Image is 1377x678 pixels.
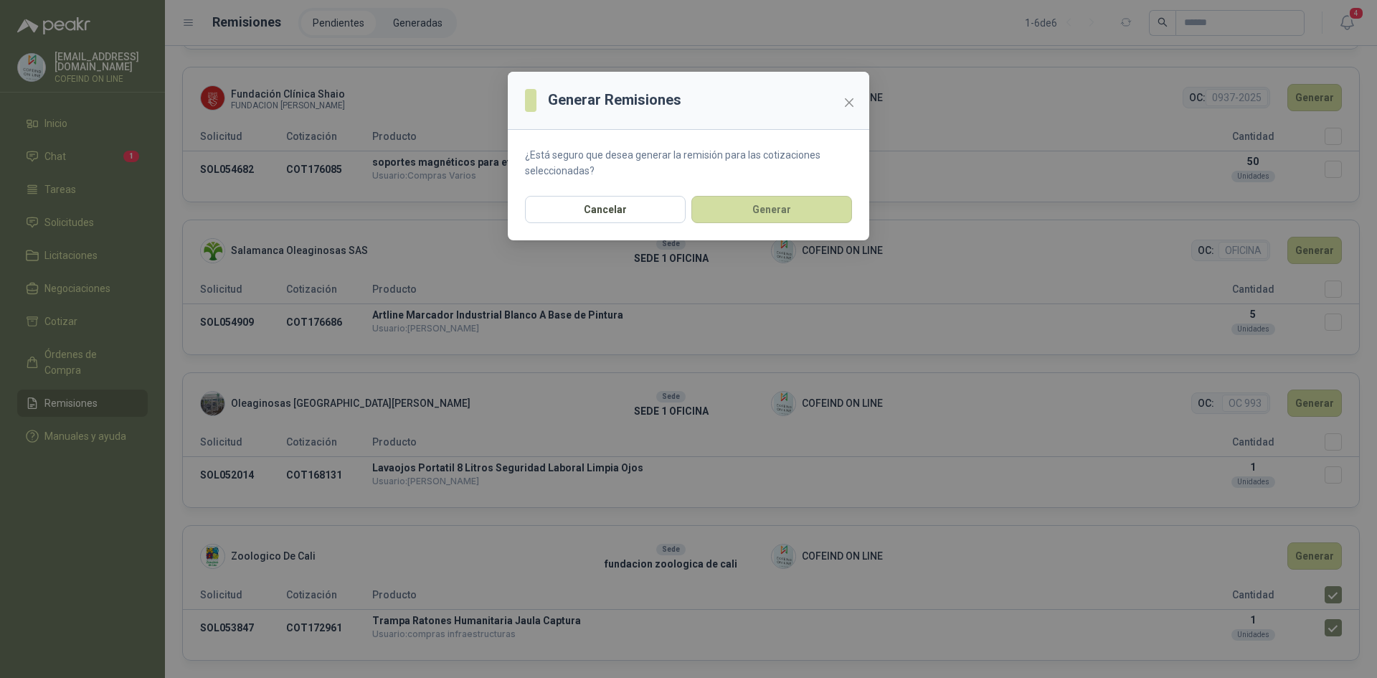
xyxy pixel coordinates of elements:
[525,196,686,223] button: Cancelar
[838,91,861,114] button: Close
[548,89,681,111] h3: Generar Remisiones
[691,196,852,223] button: Generar
[525,147,852,179] p: ¿Está seguro que desea generar la remisión para las cotizaciones seleccionadas?
[843,97,855,108] span: close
